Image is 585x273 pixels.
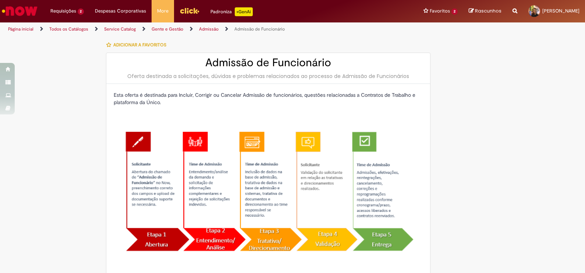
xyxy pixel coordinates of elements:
[234,26,285,32] a: Admissão de Funcionário
[49,26,88,32] a: Todos os Catálogos
[50,7,76,15] span: Requisições
[114,72,423,80] div: Oferta destinada a solicitações, dúvidas e problemas relacionados ao processo de Admissão de Func...
[104,26,136,32] a: Service Catalog
[157,7,169,15] span: More
[199,26,219,32] a: Admissão
[8,26,33,32] a: Página inicial
[475,7,501,14] span: Rascunhos
[78,8,84,15] span: 2
[114,57,423,69] h2: Admissão de Funcionário
[451,8,458,15] span: 2
[210,7,253,16] div: Padroniza
[113,42,166,48] span: Adicionar a Favoritos
[152,26,183,32] a: Gente e Gestão
[114,91,423,106] p: Esta oferta é destinada para Incluir, Corrigir ou Cancelar Admissão de funcionários, questões rel...
[1,4,39,18] img: ServiceNow
[235,7,253,16] p: +GenAi
[469,8,501,15] a: Rascunhos
[95,7,146,15] span: Despesas Corporativas
[430,7,450,15] span: Favoritos
[6,22,384,36] ul: Trilhas de página
[106,37,170,53] button: Adicionar a Favoritos
[180,5,199,16] img: click_logo_yellow_360x200.png
[542,8,579,14] span: [PERSON_NAME]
